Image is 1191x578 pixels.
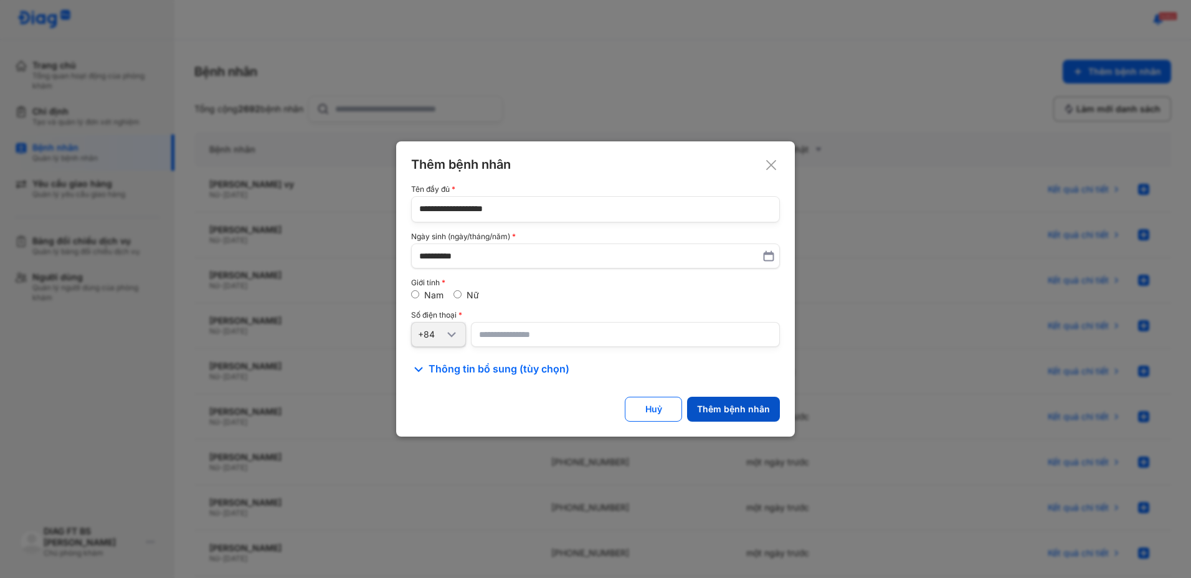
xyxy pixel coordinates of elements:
[411,311,780,320] div: Số điện thoại
[697,404,770,415] div: Thêm bệnh nhân
[424,290,444,300] label: Nam
[687,397,780,422] button: Thêm bệnh nhân
[411,278,780,287] div: Giới tính
[411,156,780,173] div: Thêm bệnh nhân
[625,397,682,422] button: Huỷ
[411,185,780,194] div: Tên đầy đủ
[411,232,780,241] div: Ngày sinh (ngày/tháng/năm)
[429,362,569,377] span: Thông tin bổ sung (tùy chọn)
[418,329,444,340] div: +84
[467,290,479,300] label: Nữ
